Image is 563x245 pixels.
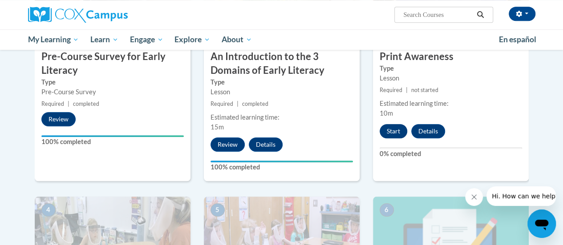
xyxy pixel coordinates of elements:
div: Your progress [41,135,184,137]
button: Review [211,137,245,152]
button: Account Settings [509,7,535,21]
span: 4 [41,203,56,217]
a: Engage [124,29,169,50]
label: 100% completed [211,162,353,172]
button: Details [249,137,283,152]
div: Lesson [211,87,353,97]
label: 0% completed [380,149,522,159]
div: Lesson [380,73,522,83]
a: En español [493,30,542,49]
a: About [216,29,258,50]
div: Main menu [21,29,542,50]
button: Details [411,124,445,138]
div: Estimated learning time: [211,112,353,122]
label: 100% completed [41,137,184,147]
iframe: Message from company [486,186,556,206]
h3: An Introduction to the 3 Domains of Early Literacy [204,50,360,77]
span: En español [499,35,536,44]
span: 5 [211,203,225,217]
span: Learn [90,34,118,45]
label: Type [41,77,184,87]
span: Required [41,100,64,107]
span: | [237,100,239,107]
iframe: Button to launch messaging window [527,209,556,238]
a: Explore [169,29,216,50]
input: Search Courses [402,9,474,20]
span: About [222,34,252,45]
span: My Learning [28,34,79,45]
span: 6 [380,203,394,217]
label: Type [211,77,353,87]
span: completed [242,100,268,107]
img: Cox Campus [28,7,128,23]
a: Cox Campus [28,7,188,23]
span: completed [73,100,99,107]
span: not started [411,87,438,93]
label: Type [380,64,522,73]
iframe: Close message [465,188,483,206]
div: Pre-Course Survey [41,87,184,97]
button: Search [474,9,487,20]
span: Required [380,87,402,93]
span: | [68,100,69,107]
span: Hi. How can we help? [5,6,72,13]
a: Learn [85,29,124,50]
a: My Learning [22,29,85,50]
span: 10m [380,109,393,117]
span: 15m [211,123,224,131]
button: Review [41,112,76,126]
h3: Print Awareness [373,50,529,64]
span: Explore [174,34,210,45]
span: Engage [130,34,163,45]
span: Required [211,100,233,107]
div: Your progress [211,161,353,162]
button: Start [380,124,407,138]
div: Estimated learning time: [380,99,522,108]
span: | [406,87,408,93]
h3: Pre-Course Survey for Early Literacy [35,50,190,77]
